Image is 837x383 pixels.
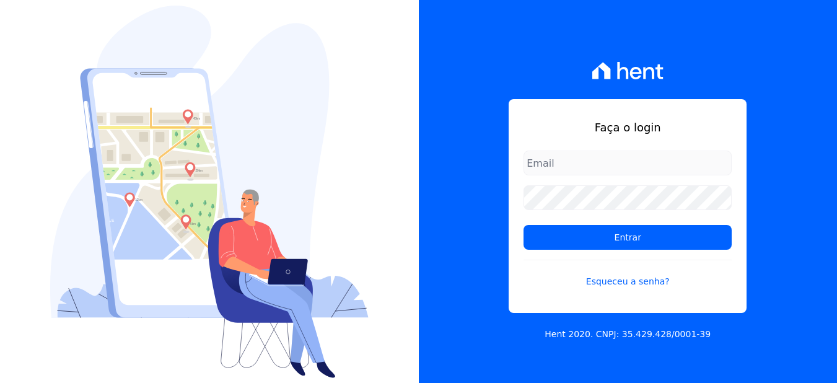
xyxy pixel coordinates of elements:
p: Hent 2020. CNPJ: 35.429.428/0001-39 [545,328,711,341]
h1: Faça o login [524,119,732,136]
input: Email [524,151,732,175]
img: Login [50,6,369,378]
a: Esqueceu a senha? [524,260,732,288]
input: Entrar [524,225,732,250]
